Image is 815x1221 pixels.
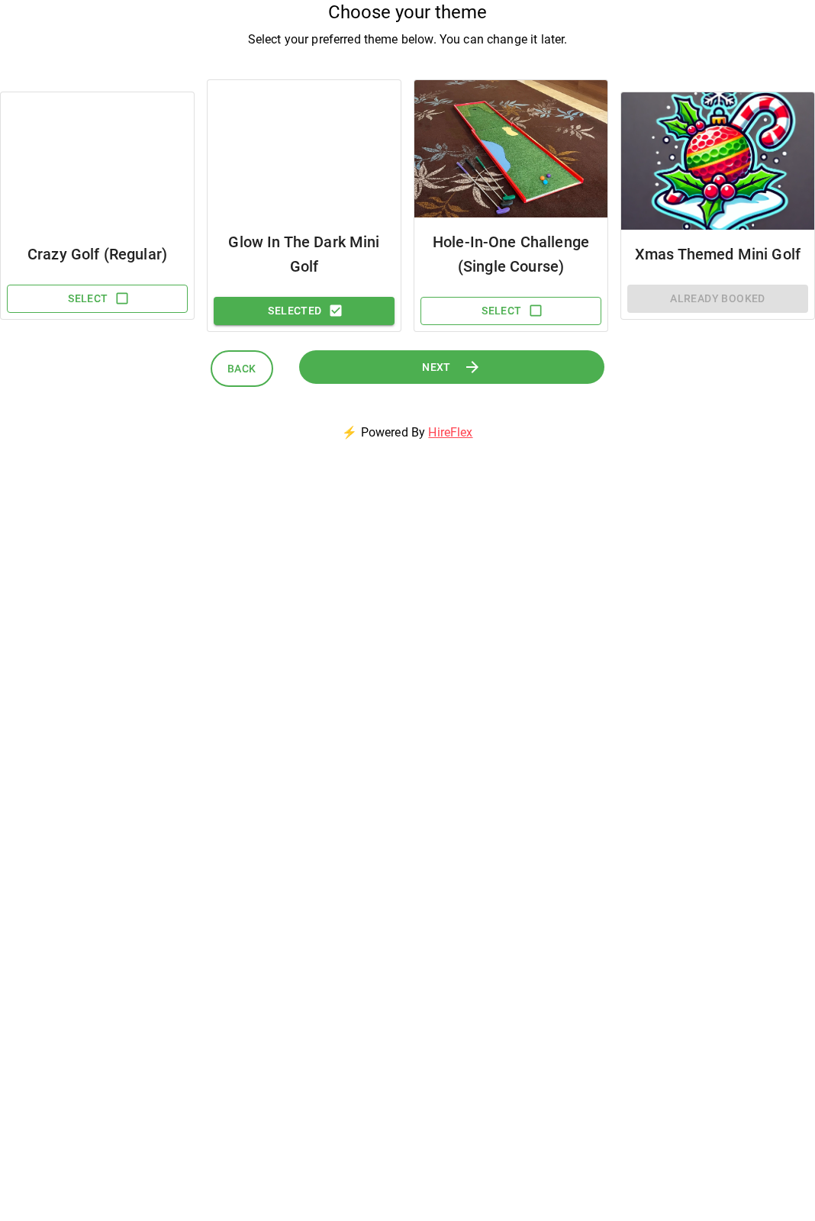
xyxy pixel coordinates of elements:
[13,242,182,266] h6: Crazy Golf (Regular)
[427,230,595,279] h6: Hole-In-One Challenge (Single Course)
[428,425,472,440] a: HireFlex
[324,405,491,460] p: ⚡ Powered By
[414,80,607,217] img: Package
[422,357,451,376] span: Next
[298,350,606,384] button: Next
[214,297,395,325] button: Selected
[227,359,256,379] span: Back
[633,242,802,266] h6: Xmas Themed Mini Golf
[208,80,401,217] img: Package
[1,92,194,230] img: Package
[220,230,388,279] h6: Glow In The Dark Mini Golf
[211,350,273,388] button: Back
[7,285,188,313] button: Select
[420,297,601,325] button: Select
[621,92,814,230] img: Package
